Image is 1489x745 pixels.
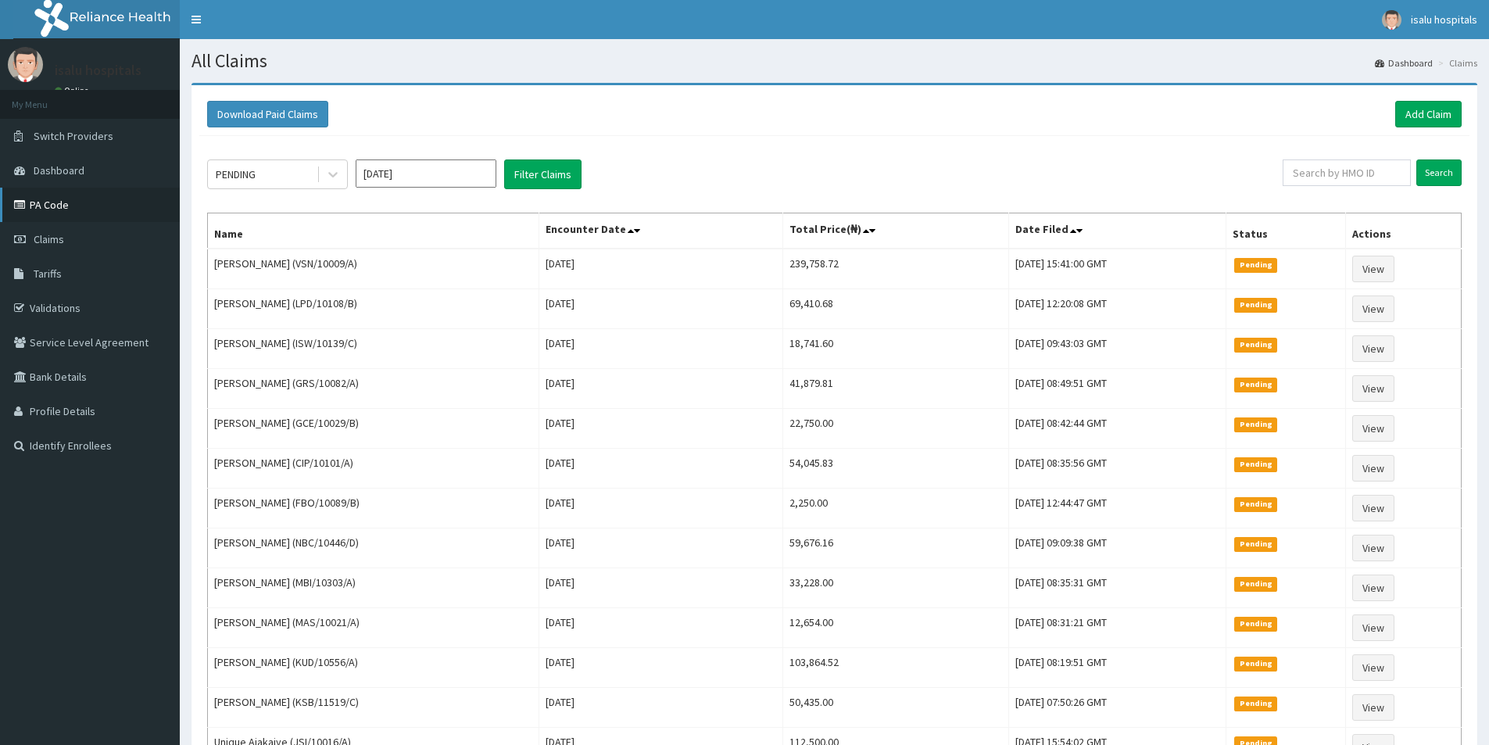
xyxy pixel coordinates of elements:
[1352,694,1394,721] a: View
[208,648,539,688] td: [PERSON_NAME] (KUD/10556/A)
[208,249,539,289] td: [PERSON_NAME] (VSN/10009/A)
[539,568,783,608] td: [DATE]
[34,232,64,246] span: Claims
[1008,369,1226,409] td: [DATE] 08:49:51 GMT
[1234,378,1277,392] span: Pending
[1008,329,1226,369] td: [DATE] 09:43:03 GMT
[782,449,1008,489] td: 54,045.83
[1234,617,1277,631] span: Pending
[1352,535,1394,561] a: View
[356,159,496,188] input: Select Month and Year
[782,329,1008,369] td: 18,741.60
[208,489,539,528] td: [PERSON_NAME] (FBO/10089/B)
[8,47,43,82] img: User Image
[1382,10,1401,30] img: User Image
[1234,258,1277,272] span: Pending
[55,63,141,77] p: isalu hospitals
[208,289,539,329] td: [PERSON_NAME] (LPD/10108/B)
[208,688,539,728] td: [PERSON_NAME] (KSB/11519/C)
[34,267,62,281] span: Tariffs
[208,528,539,568] td: [PERSON_NAME] (NBC/10446/D)
[1395,101,1462,127] a: Add Claim
[539,329,783,369] td: [DATE]
[539,369,783,409] td: [DATE]
[539,249,783,289] td: [DATE]
[1008,608,1226,648] td: [DATE] 08:31:21 GMT
[1234,697,1277,711] span: Pending
[1283,159,1411,186] input: Search by HMO ID
[782,289,1008,329] td: 69,410.68
[782,213,1008,249] th: Total Price(₦)
[208,449,539,489] td: [PERSON_NAME] (CIP/10101/A)
[539,489,783,528] td: [DATE]
[1008,289,1226,329] td: [DATE] 12:20:08 GMT
[216,167,256,182] div: PENDING
[208,369,539,409] td: [PERSON_NAME] (GRS/10082/A)
[1352,335,1394,362] a: View
[1352,256,1394,282] a: View
[1234,457,1277,471] span: Pending
[1352,375,1394,402] a: View
[1008,213,1226,249] th: Date Filed
[539,409,783,449] td: [DATE]
[782,688,1008,728] td: 50,435.00
[1375,56,1433,70] a: Dashboard
[1352,295,1394,322] a: View
[1234,298,1277,312] span: Pending
[539,608,783,648] td: [DATE]
[34,163,84,177] span: Dashboard
[1008,489,1226,528] td: [DATE] 12:44:47 GMT
[782,528,1008,568] td: 59,676.16
[1434,56,1477,70] li: Claims
[1008,249,1226,289] td: [DATE] 15:41:00 GMT
[1234,417,1277,432] span: Pending
[1234,497,1277,511] span: Pending
[1352,654,1394,681] a: View
[1008,528,1226,568] td: [DATE] 09:09:38 GMT
[782,249,1008,289] td: 239,758.72
[539,213,783,249] th: Encounter Date
[1234,338,1277,352] span: Pending
[782,568,1008,608] td: 33,228.00
[1234,657,1277,671] span: Pending
[1008,568,1226,608] td: [DATE] 08:35:31 GMT
[1008,688,1226,728] td: [DATE] 07:50:26 GMT
[1346,213,1462,249] th: Actions
[1352,575,1394,601] a: View
[539,289,783,329] td: [DATE]
[1008,409,1226,449] td: [DATE] 08:42:44 GMT
[1352,455,1394,482] a: View
[208,329,539,369] td: [PERSON_NAME] (ISW/10139/C)
[1008,449,1226,489] td: [DATE] 08:35:56 GMT
[1008,648,1226,688] td: [DATE] 08:19:51 GMT
[208,608,539,648] td: [PERSON_NAME] (MAS/10021/A)
[34,129,113,143] span: Switch Providers
[1352,415,1394,442] a: View
[782,608,1008,648] td: 12,654.00
[782,369,1008,409] td: 41,879.81
[539,449,783,489] td: [DATE]
[208,213,539,249] th: Name
[539,648,783,688] td: [DATE]
[782,409,1008,449] td: 22,750.00
[782,489,1008,528] td: 2,250.00
[1234,537,1277,551] span: Pending
[55,85,92,96] a: Online
[207,101,328,127] button: Download Paid Claims
[1226,213,1346,249] th: Status
[208,409,539,449] td: [PERSON_NAME] (GCE/10029/B)
[539,688,783,728] td: [DATE]
[208,568,539,608] td: [PERSON_NAME] (MBI/10303/A)
[1234,577,1277,591] span: Pending
[504,159,582,189] button: Filter Claims
[1352,614,1394,641] a: View
[539,528,783,568] td: [DATE]
[1411,13,1477,27] span: isalu hospitals
[782,648,1008,688] td: 103,864.52
[1416,159,1462,186] input: Search
[1352,495,1394,521] a: View
[191,51,1477,71] h1: All Claims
